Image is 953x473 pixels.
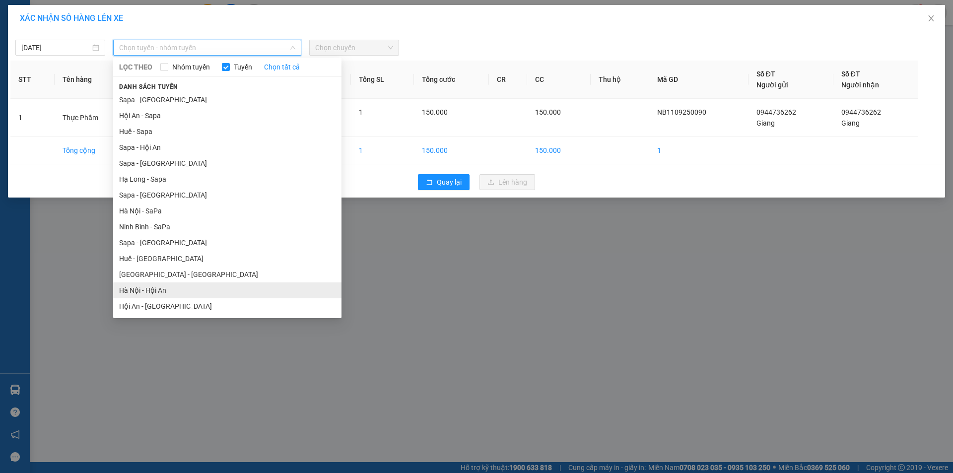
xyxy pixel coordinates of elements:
li: Hội An - Sapa [113,108,341,124]
li: Huế - [GEOGRAPHIC_DATA] [113,251,341,267]
span: Giang [756,119,775,127]
img: logo [5,23,44,72]
li: Hạ Long - Sapa [113,171,341,187]
span: Tuyến [230,62,256,72]
li: Hà Nội - SaPa [113,203,341,219]
th: Tổng cước [414,61,489,99]
span: 1 [359,108,363,116]
span: Người nhận [841,81,879,89]
td: 1 [649,137,749,164]
span: 0944736262 [841,108,881,116]
span: NB1109250090 [657,108,706,116]
td: 150.000 [527,137,591,164]
span: Chọn chuyến [315,40,393,55]
strong: CHUYỂN PHÁT NHANH HK BUSLINES [48,8,147,29]
span: XÁC NHẬN SỐ HÀNG LÊN XE [20,13,123,23]
span: close [927,14,935,22]
button: uploadLên hàng [479,174,535,190]
span: Chọn tuyến - nhóm tuyến [119,40,295,55]
span: ↔ [GEOGRAPHIC_DATA] [62,47,137,63]
li: Hà Nội - Hội An [113,282,341,298]
span: Quay lại [437,177,462,188]
span: Người gửi [756,81,788,89]
span: down [290,45,296,51]
span: ↔ [GEOGRAPHIC_DATA] [59,39,136,63]
li: Sapa - Hội An [113,139,341,155]
li: Sapa - [GEOGRAPHIC_DATA] [113,187,341,203]
td: Tổng cộng [55,137,134,164]
a: Chọn tất cả [264,62,300,72]
span: Danh sách tuyến [113,82,184,91]
span: 150.000 [535,108,561,116]
li: Sapa - [GEOGRAPHIC_DATA] [113,155,341,171]
span: Số ĐT [756,70,775,78]
td: Thực Phẩm [55,99,134,137]
span: LỌC THEO [119,62,152,72]
th: CC [527,61,591,99]
th: CR [489,61,527,99]
td: 1 [10,99,55,137]
td: 150.000 [414,137,489,164]
li: Sapa - [GEOGRAPHIC_DATA] [113,92,341,108]
li: Ninh Bình - SaPa [113,219,341,235]
span: Số ĐT [841,70,860,78]
input: 11/09/2025 [21,42,90,53]
li: Hội An - [GEOGRAPHIC_DATA] [113,298,341,314]
th: Tên hàng [55,61,134,99]
th: STT [10,61,55,99]
th: Thu hộ [591,61,649,99]
strong: PHIẾU GỬI HÀNG [58,65,138,75]
li: [GEOGRAPHIC_DATA] - [GEOGRAPHIC_DATA] [113,267,341,282]
th: Mã GD [649,61,749,99]
li: Huế - Sapa [113,124,341,139]
button: rollbackQuay lại [418,174,470,190]
span: rollback [426,179,433,187]
span: Giang [841,119,860,127]
td: 1 [351,137,414,164]
span: 150.000 [422,108,448,116]
button: Close [917,5,945,33]
li: Sapa - [GEOGRAPHIC_DATA] [113,235,341,251]
th: Tổng SL [351,61,414,99]
span: Nhóm tuyến [168,62,214,72]
span: 0944736262 [756,108,796,116]
span: SAPA, LÀO CAI ↔ [GEOGRAPHIC_DATA] [59,31,136,63]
